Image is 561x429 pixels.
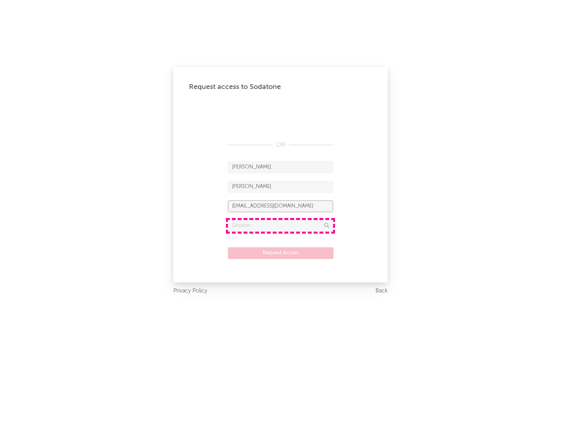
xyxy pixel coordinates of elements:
[189,82,372,92] div: Request access to Sodatone
[173,286,207,296] a: Privacy Policy
[228,200,333,212] input: Email
[228,140,333,150] div: OR
[228,247,333,259] button: Request Access
[228,161,333,173] input: First Name
[228,220,333,232] input: Division
[228,181,333,193] input: Last Name
[376,286,388,296] a: Back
